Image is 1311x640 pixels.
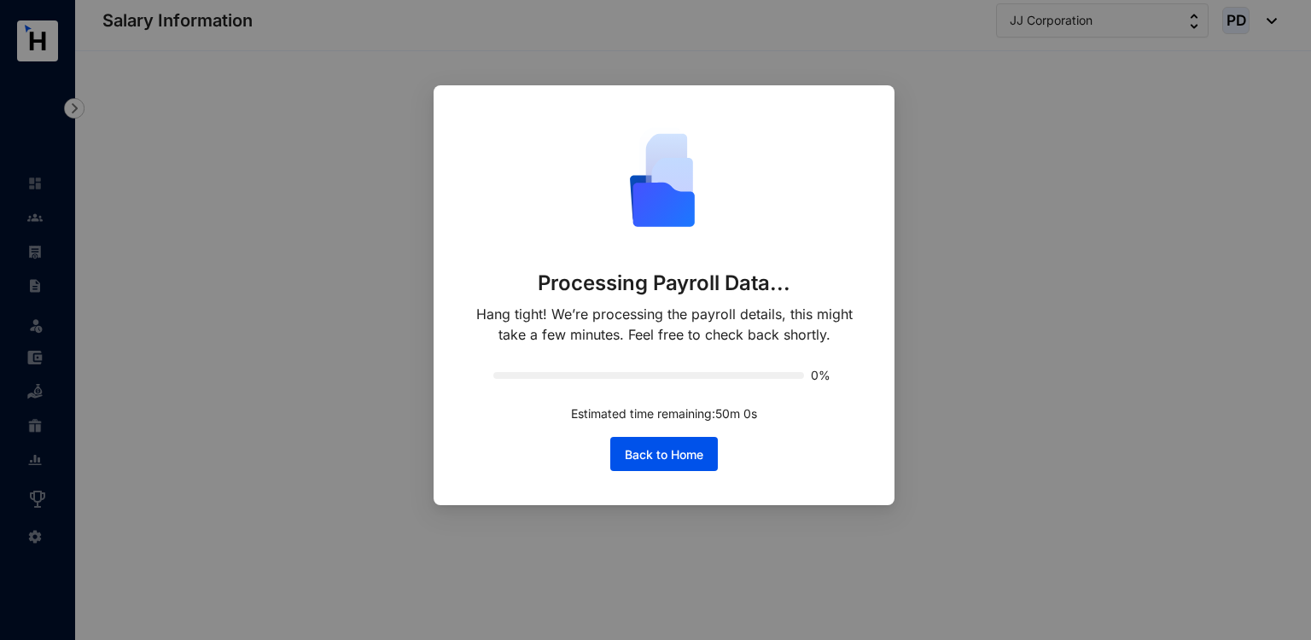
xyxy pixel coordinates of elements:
[811,369,835,381] span: 0%
[571,404,757,423] p: Estimated time remaining: 50 m 0 s
[625,446,703,463] span: Back to Home
[468,304,860,345] p: Hang tight! We’re processing the payroll details, this might take a few minutes. Feel free to che...
[538,270,791,297] p: Processing Payroll Data...
[610,437,718,471] button: Back to Home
